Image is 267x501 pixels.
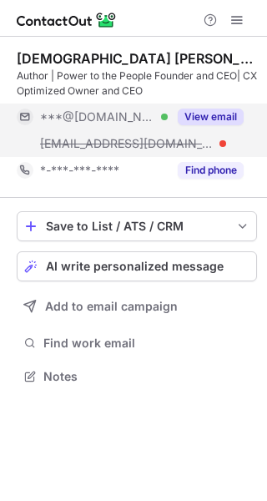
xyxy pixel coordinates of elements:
[43,336,250,351] span: Find work email
[17,291,257,321] button: Add to email campaign
[17,211,257,241] button: save-profile-one-click
[46,260,224,273] span: AI write personalized message
[40,109,155,124] span: ***@[DOMAIN_NAME]
[17,10,117,30] img: ContactOut v5.3.10
[17,331,257,355] button: Find work email
[17,50,257,67] div: [DEMOGRAPHIC_DATA] [PERSON_NAME]
[46,220,228,233] div: Save to List / ATS / CRM
[17,68,257,99] div: Author | Power to the People Founder and CEO| CX Optimized Owner and CEO
[40,136,214,151] span: [EMAIL_ADDRESS][DOMAIN_NAME]
[178,162,244,179] button: Reveal Button
[17,251,257,281] button: AI write personalized message
[45,300,178,313] span: Add to email campaign
[43,369,250,384] span: Notes
[178,109,244,125] button: Reveal Button
[17,365,257,388] button: Notes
